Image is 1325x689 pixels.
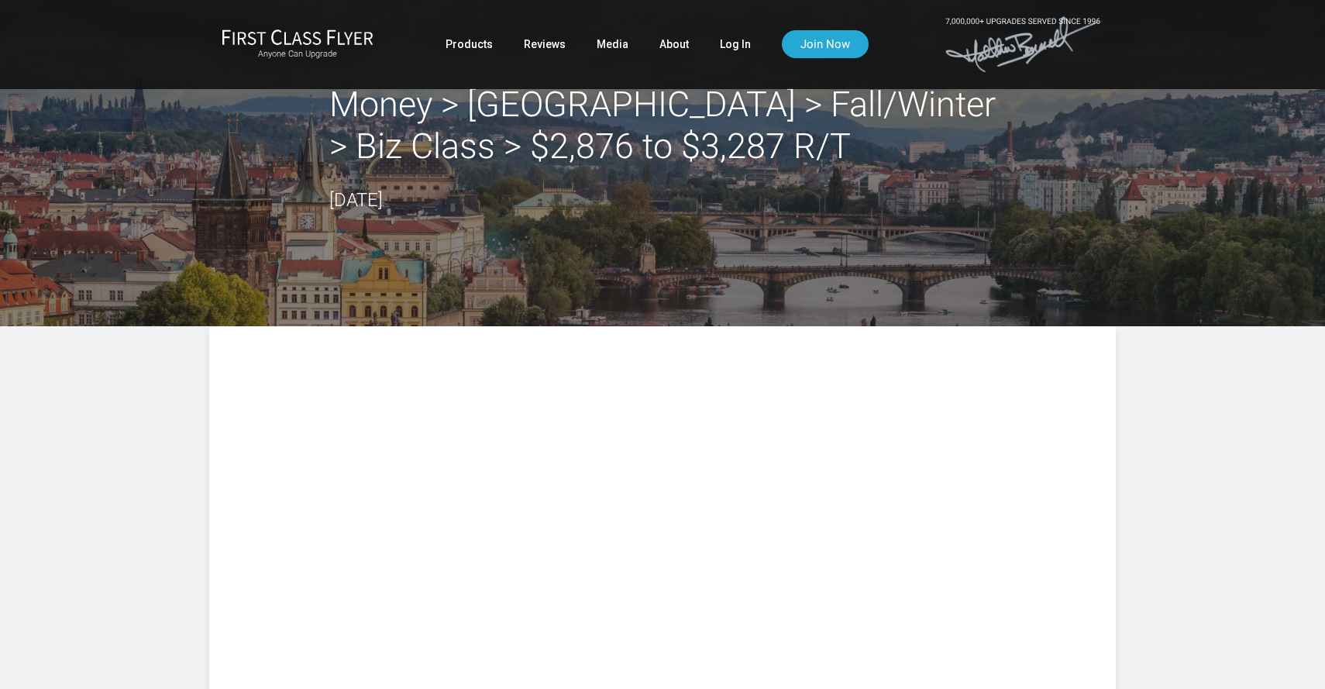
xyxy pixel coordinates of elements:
[720,30,751,58] a: Log In
[659,30,689,58] a: About
[329,189,383,211] time: [DATE]
[222,49,373,60] small: Anyone Can Upgrade
[329,84,996,167] h2: Money > [GEOGRAPHIC_DATA] > Fall/Winter > Biz Class > $2,876 to $3,287 R/T
[446,30,493,58] a: Products
[287,388,1038,529] img: summary.svg
[524,30,566,58] a: Reviews
[222,29,373,45] img: First Class Flyer
[597,30,628,58] a: Media
[222,29,373,60] a: First Class FlyerAnyone Can Upgrade
[782,30,869,58] a: Join Now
